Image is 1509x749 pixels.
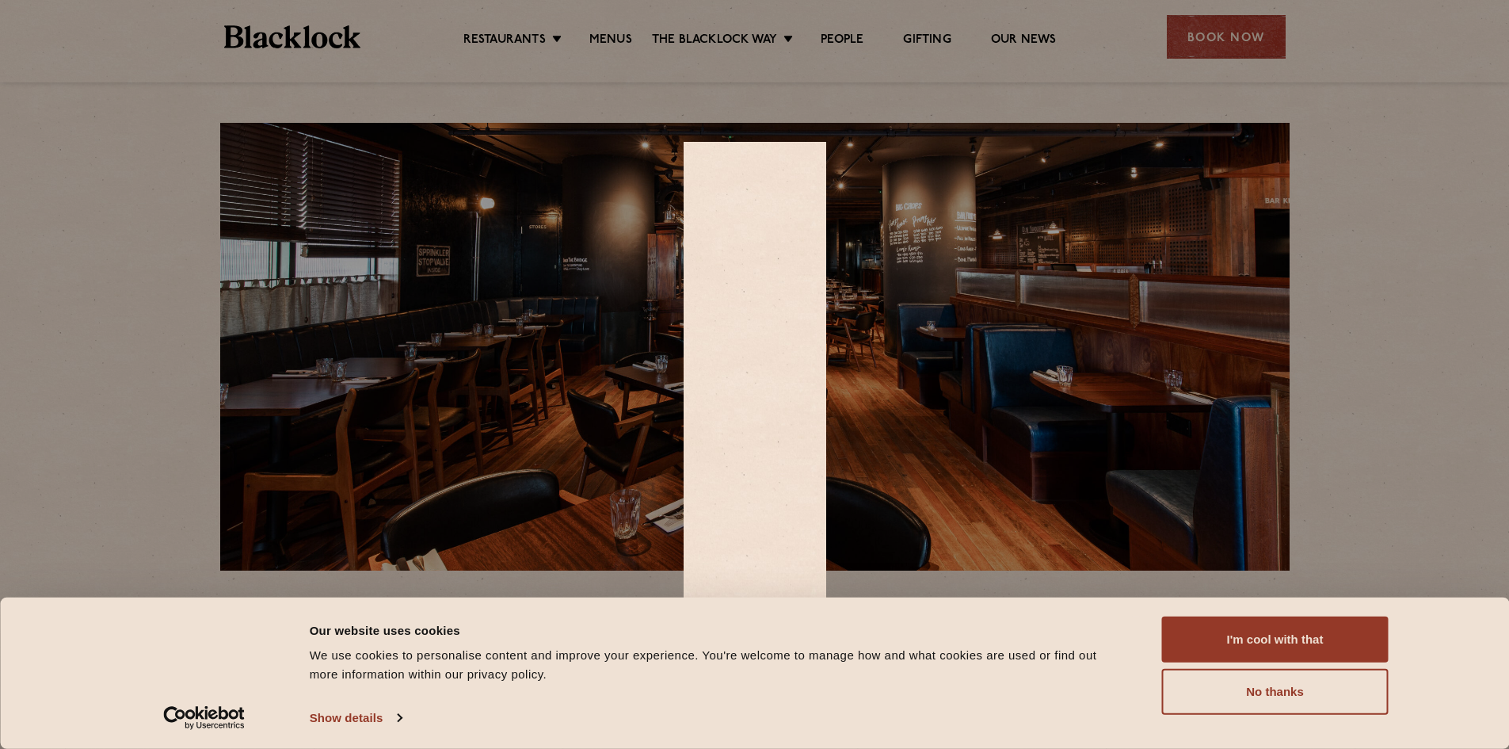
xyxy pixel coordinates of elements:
[310,621,1126,640] div: Our website uses cookies
[1162,669,1389,715] button: No thanks
[707,282,802,346] img: svg%3E
[723,224,787,266] img: svg%3E
[135,706,273,730] a: Usercentrics Cookiebot - opens in a new window
[707,441,802,504] img: svg%3E
[707,520,802,583] img: svg%3E
[310,646,1126,684] div: We use cookies to personalise content and improve your experience. You're welcome to manage how a...
[707,361,802,425] img: svg%3E
[723,166,787,208] img: svg%3E
[1162,617,1389,663] button: I'm cool with that
[310,706,402,730] a: Show details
